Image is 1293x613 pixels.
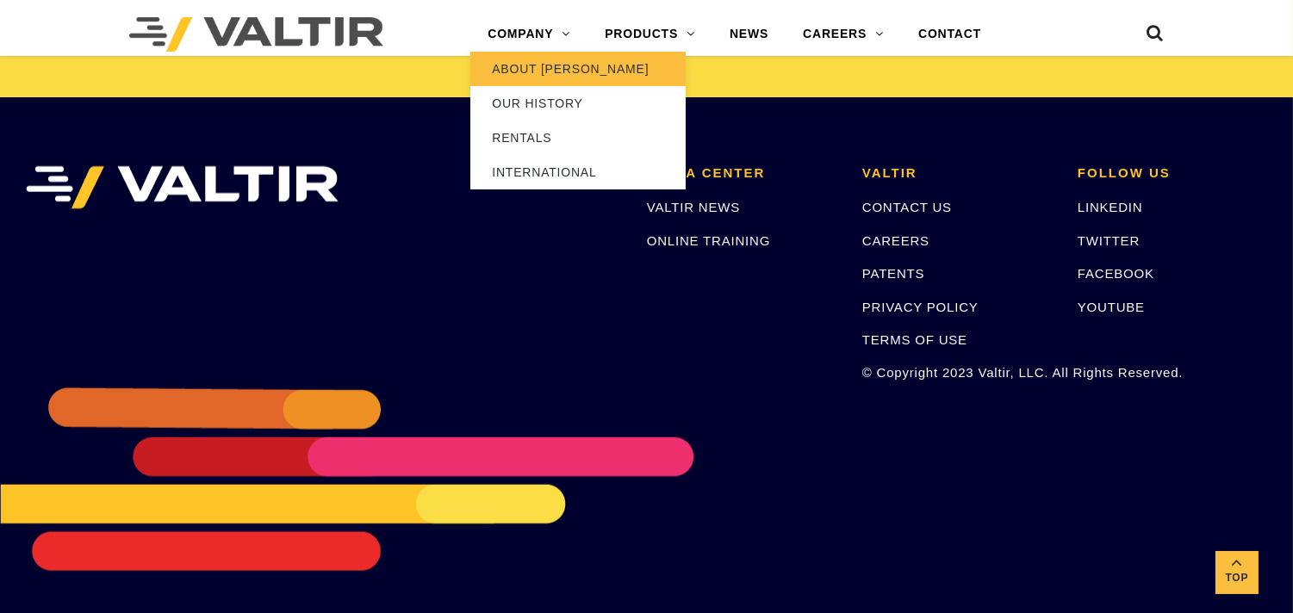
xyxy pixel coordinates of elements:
[862,166,1052,181] h2: VALTIR
[862,332,967,347] a: TERMS OF USE
[786,17,901,52] a: CAREERS
[470,52,686,86] a: ABOUT [PERSON_NAME]
[470,17,587,52] a: COMPANY
[26,166,339,209] img: VALTIR
[647,166,836,181] h2: MEDIA CENTER
[647,200,740,214] a: VALTIR NEWS
[862,362,1052,382] p: © Copyright 2023 Valtir, LLC. All Rights Reserved.
[712,17,786,52] a: NEWS
[1078,200,1143,214] a: LINKEDIN
[1078,166,1267,181] h2: FOLLOW US
[1078,233,1140,248] a: TWITTER
[587,17,712,52] a: PRODUCTS
[862,233,929,248] a: CAREERS
[862,266,925,281] a: PATENTS
[1215,568,1259,588] span: Top
[470,155,686,189] a: INTERNATIONAL
[1078,266,1154,281] a: FACEBOOK
[1078,300,1145,314] a: YOUTUBE
[862,300,979,314] a: PRIVACY POLICY
[470,121,686,155] a: RENTALS
[470,86,686,121] a: OUR HISTORY
[129,17,383,52] img: Valtir
[901,17,998,52] a: CONTACT
[647,233,770,248] a: ONLINE TRAINING
[1215,551,1259,594] a: Top
[862,200,952,214] a: CONTACT US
